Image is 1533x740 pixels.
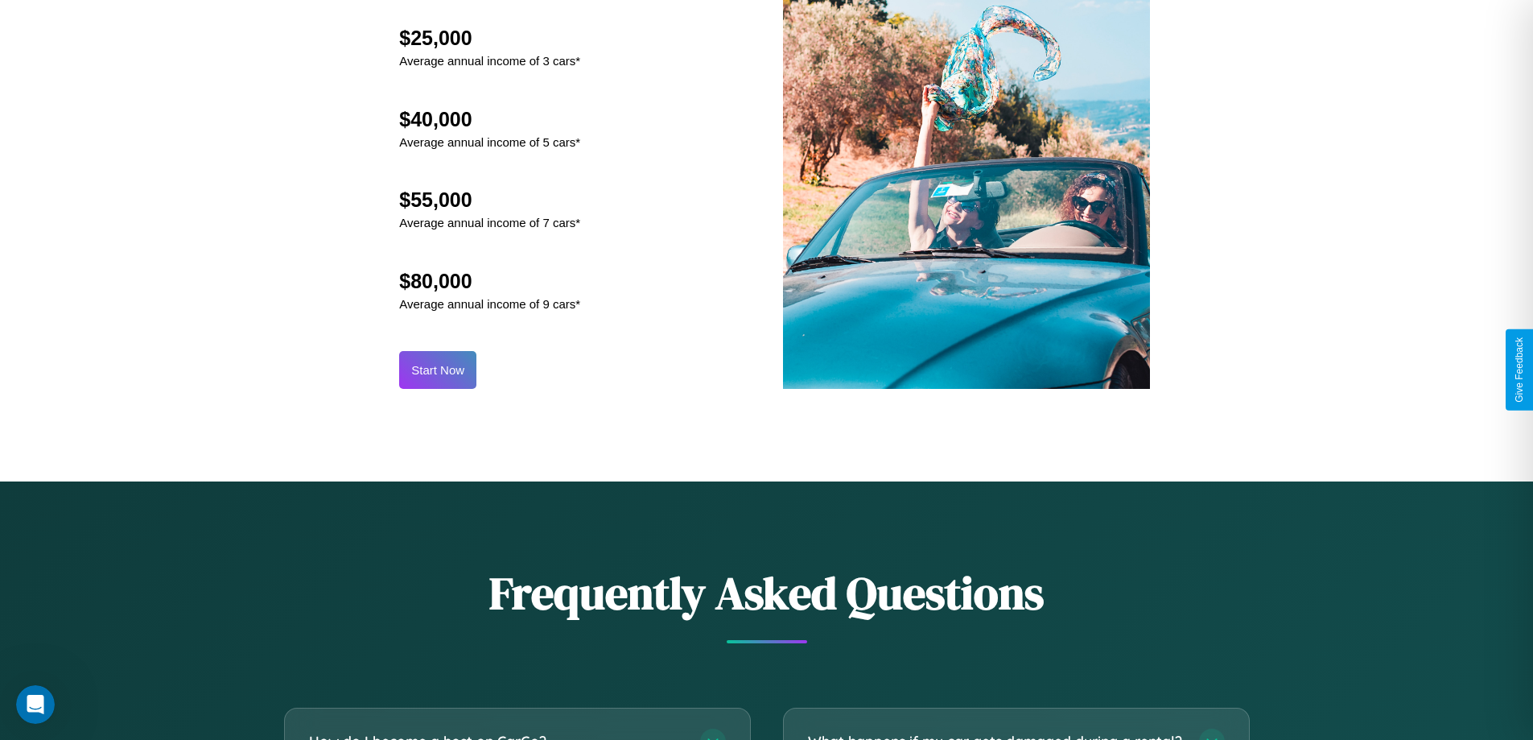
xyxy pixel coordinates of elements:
[399,293,580,315] p: Average annual income of 9 cars*
[399,351,476,389] button: Start Now
[399,131,580,153] p: Average annual income of 5 cars*
[16,685,55,724] iframe: Intercom live chat
[399,50,580,72] p: Average annual income of 3 cars*
[399,188,580,212] h2: $55,000
[284,562,1250,624] h2: Frequently Asked Questions
[399,270,580,293] h2: $80,000
[399,27,580,50] h2: $25,000
[399,212,580,234] p: Average annual income of 7 cars*
[1514,337,1525,403] div: Give Feedback
[399,108,580,131] h2: $40,000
